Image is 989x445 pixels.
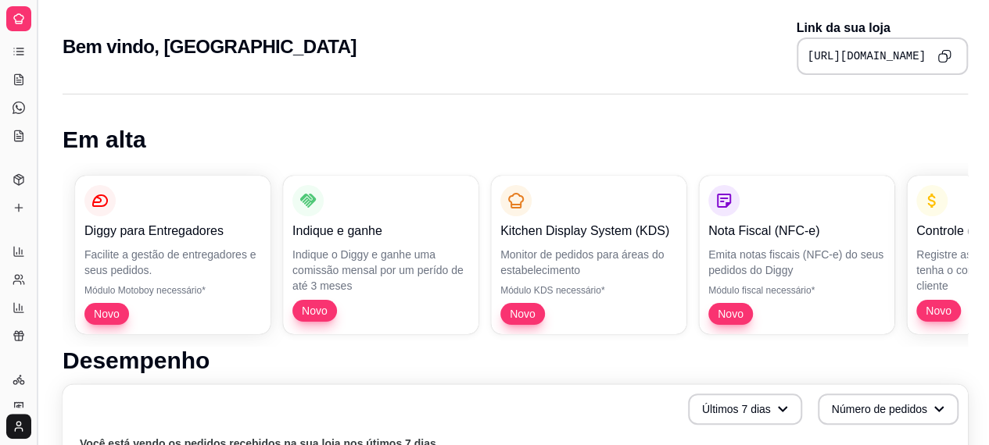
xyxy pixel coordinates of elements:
[63,126,968,154] h1: Em alta
[75,176,271,334] button: Diggy para EntregadoresFacilite a gestão de entregadores e seus pedidos.Módulo Motoboy necessário...
[296,303,334,319] span: Novo
[818,393,959,425] button: Número de pedidos
[919,303,958,319] span: Novo
[708,247,885,278] p: Emita notas fiscais (NFC-e) do seus pedidos do Diggy
[88,306,126,322] span: Novo
[84,222,261,240] p: Diggy para Entregadores
[711,306,750,322] span: Novo
[932,44,957,69] button: Copy to clipboard
[292,247,469,294] p: Indique o Diggy e ganhe uma comissão mensal por um perído de até 3 meses
[808,48,926,64] pre: [URL][DOMAIN_NAME]
[292,222,469,240] p: Indique e ganhe
[63,34,357,59] h2: Bem vindo, [GEOGRAPHIC_DATA]
[500,222,677,240] p: Kitchen Display System (KDS)
[699,176,894,334] button: Nota Fiscal (NFC-e)Emita notas fiscais (NFC-e) do seus pedidos do DiggyMódulo fiscal necessário*Novo
[500,247,677,278] p: Monitor de pedidos para áreas do estabelecimento
[708,222,885,240] p: Nota Fiscal (NFC-e)
[63,347,968,375] h1: Desempenho
[503,306,542,322] span: Novo
[688,393,802,425] button: Últimos 7 dias
[708,284,885,297] p: Módulo fiscal necessário*
[84,284,261,297] p: Módulo Motoboy necessário*
[797,19,968,37] p: Link da sua loja
[283,176,478,334] button: Indique e ganheIndique o Diggy e ganhe uma comissão mensal por um perído de até 3 mesesNovo
[500,284,677,297] p: Módulo KDS necessário*
[491,176,686,334] button: Kitchen Display System (KDS)Monitor de pedidos para áreas do estabelecimentoMódulo KDS necessário...
[84,247,261,278] p: Facilite a gestão de entregadores e seus pedidos.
